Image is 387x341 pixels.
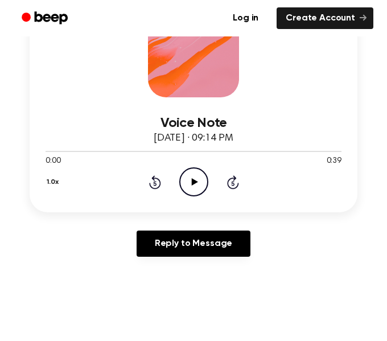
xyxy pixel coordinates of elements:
h3: Voice Note [46,116,341,131]
a: Beep [14,7,78,30]
span: 0:00 [46,155,60,167]
a: Create Account [277,7,373,29]
span: [DATE] · 09:14 PM [154,133,233,143]
a: Reply to Message [137,231,250,257]
button: 1.0x [46,172,63,192]
span: 0:39 [327,155,341,167]
a: Log in [221,5,270,31]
